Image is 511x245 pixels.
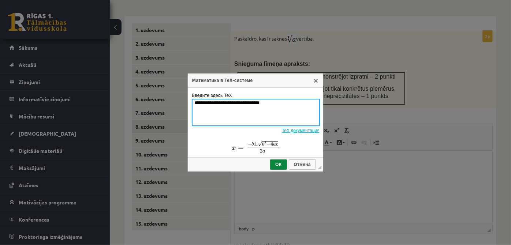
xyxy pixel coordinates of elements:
a: Отмена [289,159,316,170]
span: c [44,3,46,6]
div: Математика в TeX-системе [188,73,323,88]
div: Перетащите для изменения размера [318,166,321,169]
span: b [30,1,33,6]
span: ± [22,2,26,5]
a: TeX документация [282,128,320,133]
span: 2 [33,1,34,4]
span: 2 [29,9,31,12]
span: = [7,7,12,10]
span: − [16,2,20,6]
span: a [31,10,34,13]
span: b [20,1,22,6]
a: ОК [270,159,287,170]
span: − [35,2,39,6]
span: ОК [271,162,286,167]
span: Отмена [290,162,315,167]
span: a [41,3,44,6]
a: Закрыть [313,78,319,83]
label: Введите здесь TeX [192,93,232,98]
span: √ [26,1,30,6]
body: Визуальный текстовый редактор, wiswyg-editor-user-answer-47024956420980 [7,7,250,15]
span: 4 [39,2,41,5]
